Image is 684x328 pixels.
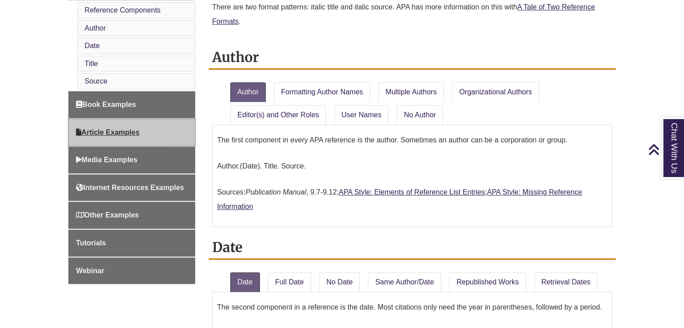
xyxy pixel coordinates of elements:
a: Reference Components [85,6,161,14]
a: Webinar [68,257,195,284]
a: Full Date [268,272,311,292]
a: Multiple Authors [378,82,444,102]
a: Date [230,272,260,292]
a: Retrieval Dates [534,272,598,292]
span: Author. [217,162,240,170]
a: No Author [397,105,443,125]
a: Date [85,42,100,49]
p: Sources: , 9.7-9.12; ; [217,182,607,217]
a: Editor(s) and Other Roles [230,105,326,125]
a: No Date [319,272,360,292]
span: Webinar [76,267,104,275]
span: Tutorials [76,239,106,247]
a: Organizational Authors [452,82,539,102]
h2: Author [209,46,616,70]
span: Media Examples [76,156,138,164]
a: Media Examples [68,146,195,173]
a: Author [230,82,266,102]
a: Republished Works [449,272,526,292]
p: (Date). Title. Source. [217,155,607,177]
a: Book Examples [68,91,195,118]
p: The second component in a reference is the date. Most citations only need the year in parentheses... [217,297,607,318]
span: Internet Resources Examples [76,184,184,191]
span: Article Examples [76,129,139,136]
h2: Date [209,236,616,260]
a: Author [85,24,106,32]
a: Title [85,60,98,67]
span: Other Examples [76,211,139,219]
em: Publication Manual [246,188,306,196]
a: Back to Top [648,143,682,155]
span: Book Examples [76,101,136,108]
a: Internet Resources Examples [68,174,195,201]
p: The first component in every APA reference is the author. Sometimes an author can be a corporatio... [217,129,607,151]
a: Formatting Author Names [274,82,370,102]
a: Tutorials [68,230,195,257]
a: Same Author/Date [368,272,441,292]
a: User Names [334,105,389,125]
a: APA Style: Missing Reference Information [217,188,582,210]
a: A Tale of Two Reference Formats [212,3,595,25]
a: Other Examples [68,202,195,229]
a: Source [85,77,107,85]
a: APA Style: Elements of Reference List Entries [339,188,485,196]
a: Article Examples [68,119,195,146]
